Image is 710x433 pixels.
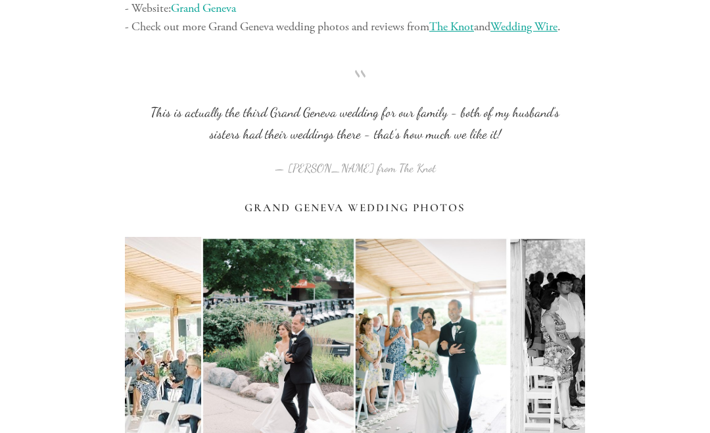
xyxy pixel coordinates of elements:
[125,332,154,372] a: Previous Slide
[146,80,564,145] blockquote: This is actually the third Grand Geneva wedding for our family - both of my husband’s sisters had...
[146,80,564,102] span: “
[146,145,564,179] figcaption: — [PERSON_NAME] from The Knot
[429,19,474,34] a: The Knot
[171,1,236,16] a: Grand Geneva
[490,19,557,34] a: Wedding Wire
[556,332,585,372] a: Next Slide
[125,201,585,215] h3: Grand Geneva Wedding Photos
